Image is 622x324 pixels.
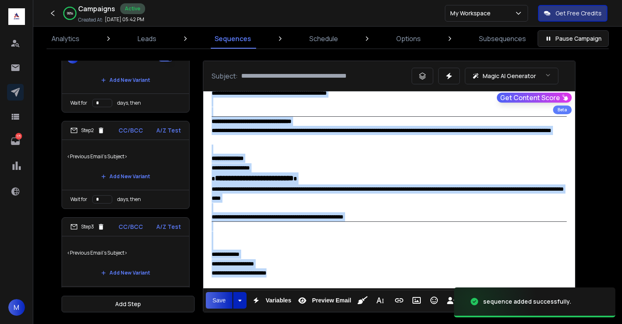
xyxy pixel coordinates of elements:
[8,299,25,316] button: M
[47,29,84,49] a: Analytics
[309,34,338,44] p: Schedule
[310,297,353,304] span: Preview Email
[248,292,293,309] button: Variables
[444,292,459,309] button: Insert Unsubscribe Link
[206,292,232,309] button: Save
[70,196,87,203] p: Wait for
[210,29,256,49] a: Sequences
[391,29,426,49] a: Options
[133,29,161,49] a: Leads
[474,29,531,49] a: Subsequences
[372,292,388,309] button: More Text
[555,9,602,17] p: Get Free Credits
[7,133,24,150] a: 171
[538,5,607,22] button: Get Free Credits
[156,223,181,231] p: A/Z Test
[215,34,251,44] p: Sequences
[483,72,536,80] p: Magic AI Generator
[156,126,181,135] p: A/Z Test
[62,217,190,305] li: Step3CC/BCCA/Z Test<Previous Email's Subject>Add New VariantWait fordays, then
[538,30,609,47] button: Pause Campaign
[497,93,572,103] button: Get Content Score
[78,4,115,14] h1: Campaigns
[483,297,571,306] div: sequence added successfully.
[264,297,293,304] span: Variables
[62,121,190,209] li: Step2CC/BCCA/Z Test<Previous Email's Subject>Add New VariantWait fordays, then
[465,68,558,84] button: Magic AI Generator
[70,223,105,231] div: Step 3
[355,292,370,309] button: Clean HTML
[396,34,421,44] p: Options
[426,292,442,309] button: Emoticons
[553,106,572,114] div: Beta
[450,9,494,17] p: My Workspace
[70,100,87,106] p: Wait for
[78,17,103,23] p: Created At:
[62,296,195,312] button: Add Step
[8,8,25,25] img: logo
[479,34,526,44] p: Subsequences
[94,72,157,88] button: Add New Variant
[67,241,184,265] p: <Previous Email's Subject>
[15,133,22,140] p: 171
[70,127,105,134] div: Step 2
[105,16,144,23] p: [DATE] 05:42 PM
[67,145,184,168] p: <Previous Email's Subject>
[117,196,141,203] p: days, then
[120,3,145,14] div: Active
[67,11,73,16] p: 99 %
[294,292,353,309] button: Preview Email
[409,292,425,309] button: Insert Image (⌘P)
[94,265,157,281] button: Add New Variant
[52,34,79,44] p: Analytics
[94,168,157,185] button: Add New Variant
[391,292,407,309] button: Insert Link (⌘K)
[118,223,143,231] p: CC/BCC
[138,34,156,44] p: Leads
[212,71,238,81] p: Subject:
[118,126,143,135] p: CC/BCC
[117,100,141,106] p: days, then
[304,29,343,49] a: Schedule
